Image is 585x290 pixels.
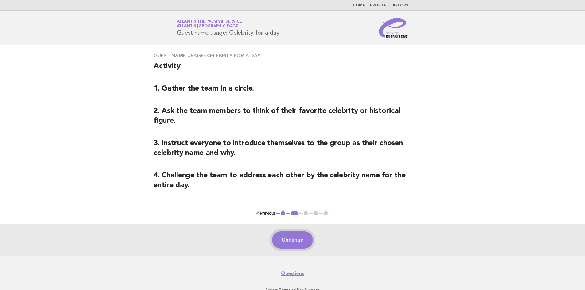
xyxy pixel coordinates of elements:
[370,4,386,7] a: Profile
[379,18,408,38] img: Service Energizers
[177,25,239,29] span: Atlantis [GEOGRAPHIC_DATA]
[154,138,431,163] h2: 3. Instruct everyone to introduce themselves to the group as their chosen celebrity name and why.
[353,4,365,7] a: Home
[154,84,431,99] h2: 1. Gather the team in a circle.
[290,210,299,216] button: 2
[154,53,431,59] h3: Guest name usage: Celebrity for a day
[272,231,313,249] button: Continue
[177,20,242,28] a: Atlantis The Palm VIP ServiceAtlantis [GEOGRAPHIC_DATA]
[391,4,408,7] a: History
[154,106,431,131] h2: 2. Ask the team members to think of their favorite celebrity or historical figure.
[154,171,431,195] h2: 4. Challenge the team to address each other by the celebrity name for the entire day.
[154,61,431,76] h2: Activity
[177,20,279,36] h1: Guest name usage: Celebrity for a day
[256,211,276,215] button: < Previous
[280,210,286,216] button: 1
[281,270,304,276] a: Questions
